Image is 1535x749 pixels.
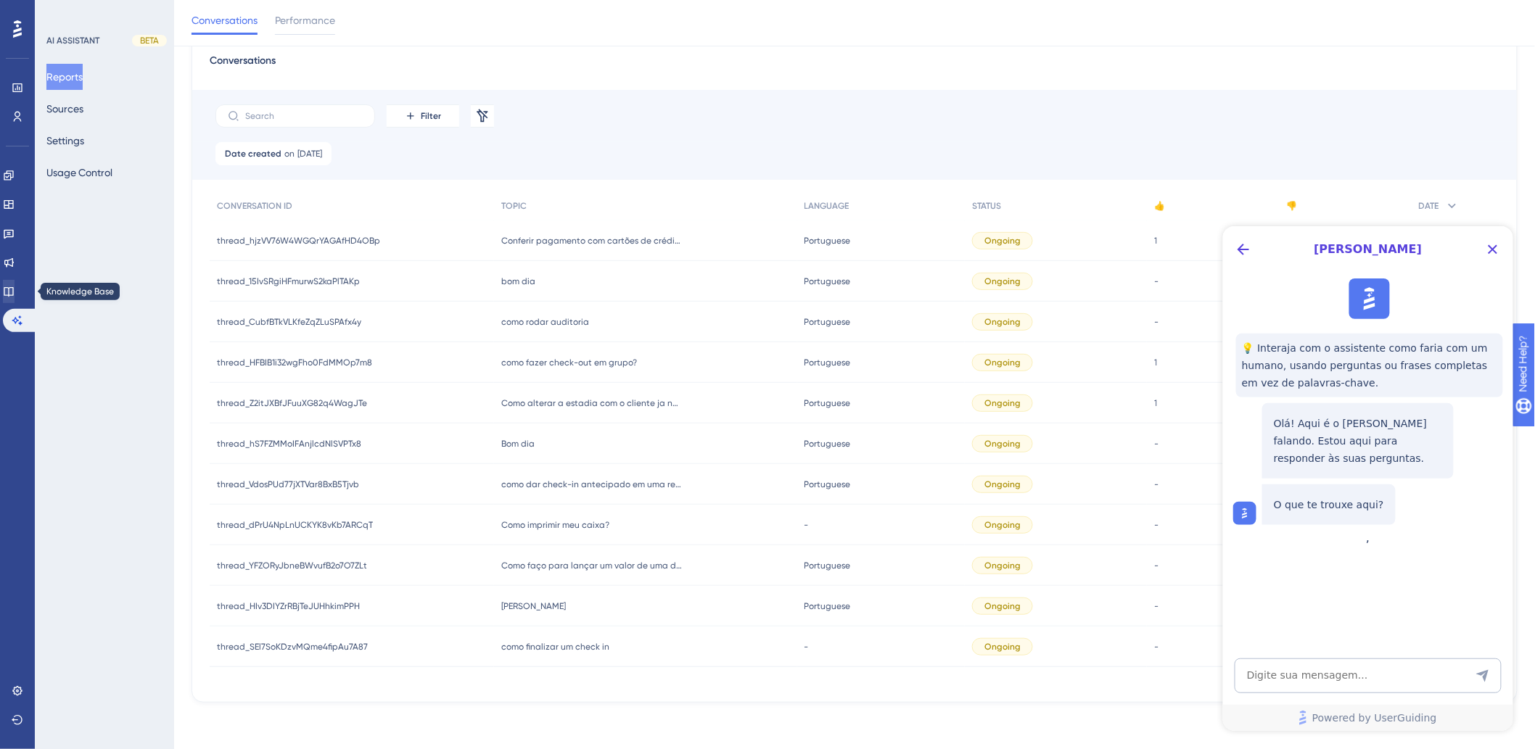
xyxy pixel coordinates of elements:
[804,397,851,409] span: Portuguese
[217,519,373,531] span: thread_dPrU4NpLnUCKYK8vKb7ARCqT
[210,52,276,78] span: Conversations
[217,438,361,450] span: thread_hS7FZMMoIFAnjlcdNlSVPTx8
[1154,519,1159,531] span: -
[804,560,851,571] span: Portuguese
[217,397,367,409] span: thread_Z2itJXBfJFuuXG82q4WagJTe
[984,438,1021,450] span: Ongoing
[501,600,566,612] span: [PERSON_NAME]
[225,148,281,160] span: Date created
[804,276,851,287] span: Portuguese
[217,357,372,368] span: thread_HFBIB1i32wgFho0FdMMOp7m8
[1419,200,1439,212] span: DATE
[217,600,360,612] span: thread_HIv3DIYZrRBjTeJUHhkimPPH
[1154,316,1159,328] span: -
[984,519,1021,531] span: Ongoing
[217,200,292,212] span: CONVERSATION ID
[501,397,683,409] span: Como alterar a estadia com o cliente ja na casa
[984,560,1021,571] span: Ongoing
[984,479,1021,490] span: Ongoing
[297,148,322,160] span: [DATE]
[804,438,851,450] span: Portuguese
[501,276,535,287] span: bom dia
[1154,200,1165,212] span: 👍
[984,641,1021,653] span: Ongoing
[972,200,1001,212] span: STATUS
[501,316,589,328] span: como rodar auditoria
[804,357,851,368] span: Portuguese
[217,316,361,328] span: thread_CubfBTkVLKfeZqZLuSPAfx4y
[984,316,1021,328] span: Ongoing
[984,357,1021,368] span: Ongoing
[804,641,809,653] span: -
[804,200,849,212] span: LANGUAGE
[1154,479,1159,490] span: -
[245,111,363,121] input: Search
[501,479,683,490] span: como dar check-in antecipado em uma reserva
[1154,600,1159,612] span: -
[501,560,683,571] span: Como faço para lançar um valor de uma diaria extra na conta do pax
[804,316,851,328] span: Portuguese
[1154,357,1157,368] span: 1
[501,438,535,450] span: Bom dia
[387,104,459,128] button: Filter
[804,600,851,612] span: Portuguese
[1287,200,1298,212] span: 👎
[984,397,1021,409] span: Ongoing
[217,276,360,287] span: thread_15IvSRgiHFmurwS2kaPlTAKp
[501,641,609,653] span: como finalizar um check in
[1154,438,1159,450] span: -
[284,148,295,160] span: on
[804,235,851,247] span: Portuguese
[217,560,367,571] span: thread_YFZORyJbneBWvufB2o7O7ZLt
[1154,397,1157,409] span: 1
[217,479,359,490] span: thread_VdosPUd77jXTVar8BxB5Tjvb
[984,600,1021,612] span: Ongoing
[984,276,1021,287] span: Ongoing
[501,235,683,247] span: Conferir pagamento com cartões de crédito
[1154,641,1159,653] span: -
[34,4,91,21] span: Need Help?
[1154,276,1159,287] span: -
[275,12,335,29] span: Performance
[217,235,380,247] span: thread_hjzVV76W4WGQrYAGAfHD4OBp
[804,479,851,490] span: Portuguese
[804,519,809,531] span: -
[421,110,441,122] span: Filter
[1154,560,1159,571] span: -
[217,641,368,653] span: thread_SEl7SoKDzvMQme4fipAu7A87
[1154,235,1157,247] span: 1
[501,357,637,368] span: como fazer check-out em grupo?
[1223,226,1513,731] iframe: UserGuiding AI Assistant
[501,519,609,531] span: Como imprimir meu caixa?
[501,200,527,212] span: TOPIC
[984,235,1021,247] span: Ongoing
